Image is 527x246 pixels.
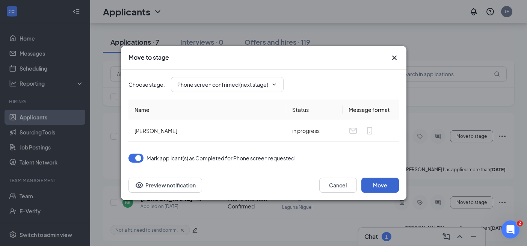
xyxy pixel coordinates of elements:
iframe: Intercom live chat [501,220,519,238]
svg: MobileSms [365,126,374,135]
button: Preview notificationEye [128,178,202,193]
button: Close [390,53,399,62]
td: in progress [286,120,343,142]
svg: Email [349,126,358,135]
svg: Cross [390,53,399,62]
th: Message format [343,100,399,120]
button: Move [361,178,399,193]
span: Mark applicant(s) as Completed for Phone screen requested [146,154,294,163]
span: Choose stage : [128,80,165,89]
svg: Eye [135,181,144,190]
th: Name [128,100,286,120]
span: 2 [517,220,523,226]
svg: ChevronDown [271,81,277,88]
span: [PERSON_NAME] [134,127,177,134]
h3: Move to stage [128,53,169,62]
th: Status [286,100,343,120]
button: Cancel [319,178,357,193]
